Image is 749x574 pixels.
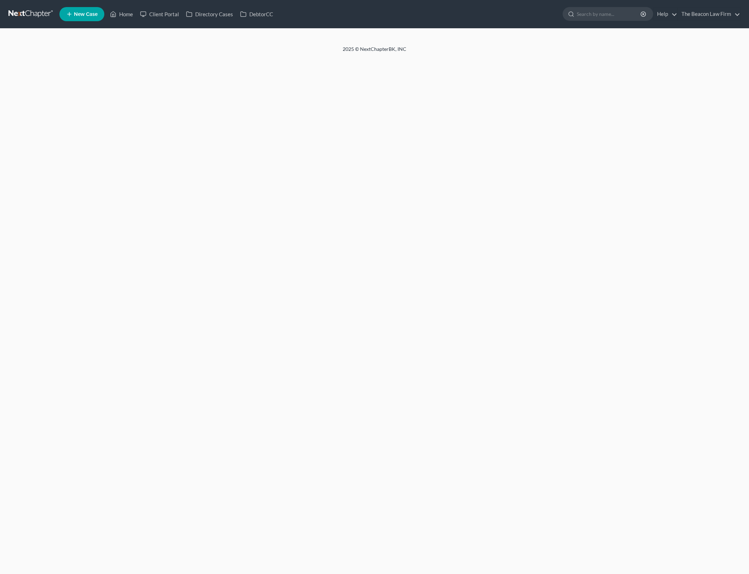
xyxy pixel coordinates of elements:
a: Client Portal [137,8,182,20]
input: Search by name... [577,7,641,20]
a: Directory Cases [182,8,237,20]
a: Home [106,8,137,20]
div: 2025 © NextChapterBK, INC [173,46,576,58]
a: The Beacon Law Firm [678,8,740,20]
a: DebtorCC [237,8,277,20]
span: New Case [74,12,98,17]
a: Help [654,8,677,20]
